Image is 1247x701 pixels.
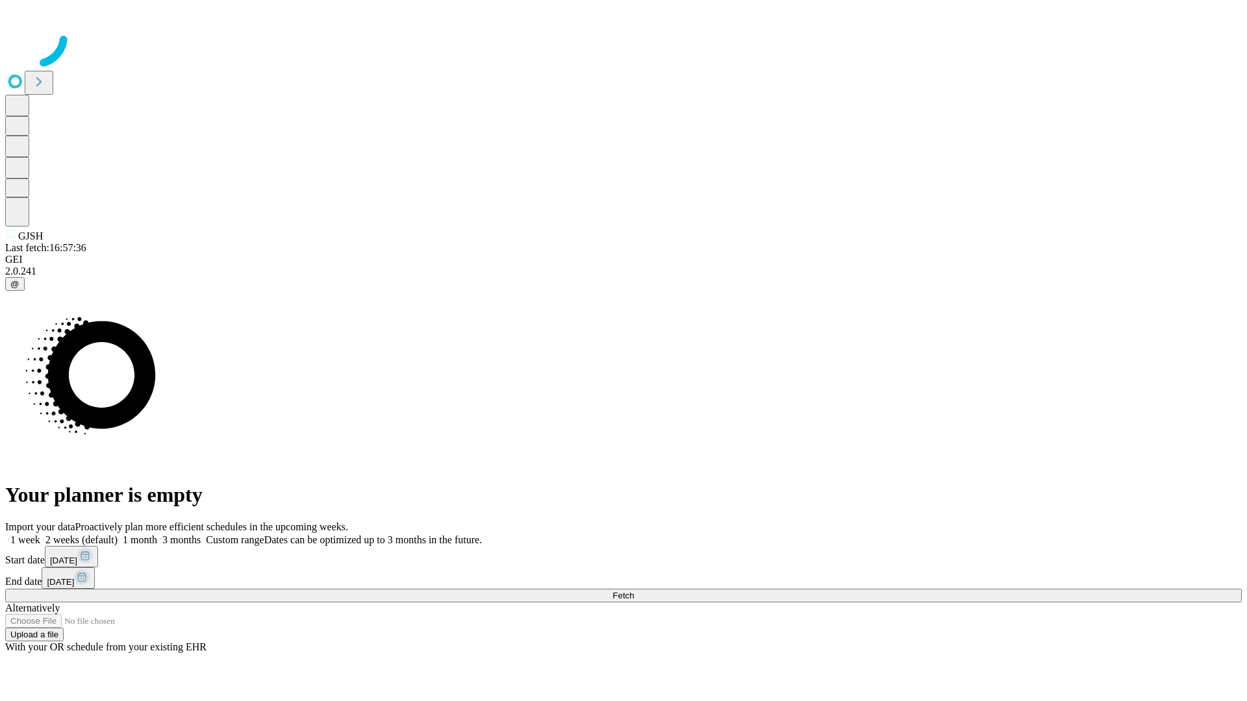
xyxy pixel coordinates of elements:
[5,641,207,652] span: With your OR schedule from your existing EHR
[5,242,86,253] span: Last fetch: 16:57:36
[612,591,634,600] span: Fetch
[50,556,77,565] span: [DATE]
[75,521,348,532] span: Proactively plan more efficient schedules in the upcoming weeks.
[5,546,1242,567] div: Start date
[5,254,1242,265] div: GEI
[5,277,25,291] button: @
[42,567,95,589] button: [DATE]
[10,534,40,545] span: 1 week
[5,521,75,532] span: Import your data
[162,534,201,545] span: 3 months
[5,567,1242,589] div: End date
[206,534,264,545] span: Custom range
[45,534,118,545] span: 2 weeks (default)
[18,230,43,241] span: GJSH
[10,279,19,289] span: @
[47,577,74,587] span: [DATE]
[5,589,1242,602] button: Fetch
[5,265,1242,277] div: 2.0.241
[264,534,482,545] span: Dates can be optimized up to 3 months in the future.
[5,602,60,613] span: Alternatively
[123,534,157,545] span: 1 month
[5,628,64,641] button: Upload a file
[45,546,98,567] button: [DATE]
[5,483,1242,507] h1: Your planner is empty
